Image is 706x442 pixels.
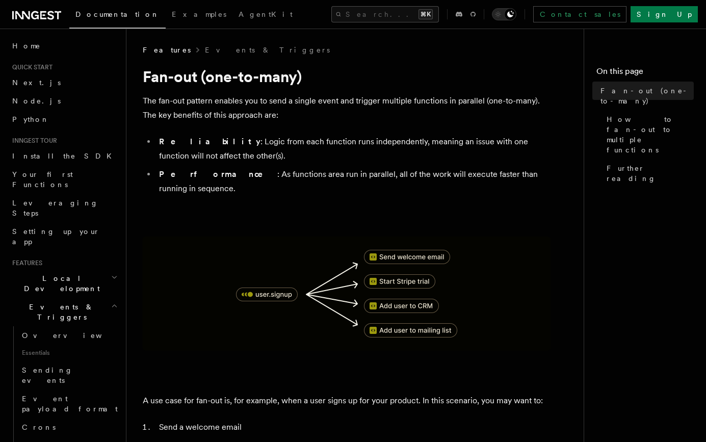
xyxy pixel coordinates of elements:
span: Your first Functions [12,170,73,189]
a: Next.js [8,73,120,92]
span: Features [8,259,42,267]
button: Search...⌘K [331,6,439,22]
span: Events & Triggers [8,302,111,322]
span: AgentKit [239,10,293,18]
strong: Performance [159,169,277,179]
a: Home [8,37,120,55]
a: Sending events [18,361,120,389]
img: A diagram showing how to fan-out to multiple functions [143,237,551,351]
span: Essentials [18,345,120,361]
span: Crons [22,423,56,431]
a: Contact sales [533,6,626,22]
kbd: ⌘K [419,9,433,19]
a: Event payload format [18,389,120,418]
span: Overview [22,331,127,340]
span: Examples [172,10,226,18]
a: Examples [166,3,232,28]
p: The fan-out pattern enables you to send a single event and trigger multiple functions in parallel... [143,94,551,122]
a: Python [8,110,120,128]
span: Leveraging Steps [12,199,98,217]
a: Sign Up [631,6,698,22]
a: Node.js [8,92,120,110]
a: Overview [18,326,120,345]
span: Further reading [607,163,694,184]
button: Local Development [8,269,120,298]
span: Fan-out (one-to-many) [600,86,694,106]
span: Python [12,115,49,123]
span: Sending events [22,366,73,384]
span: Home [12,41,41,51]
a: Leveraging Steps [8,194,120,222]
span: Install the SDK [12,152,118,160]
h1: Fan-out (one-to-many) [143,67,551,86]
a: Documentation [69,3,166,29]
a: Your first Functions [8,165,120,194]
a: Fan-out (one-to-many) [596,82,694,110]
span: Local Development [8,273,111,294]
li: : As functions area run in parallel, all of the work will execute faster than running in sequence. [156,167,551,196]
span: Next.js [12,79,61,87]
a: Setting up your app [8,222,120,251]
a: Install the SDK [8,147,120,165]
span: Inngest tour [8,137,57,145]
button: Toggle dark mode [492,8,516,20]
button: Events & Triggers [8,298,120,326]
span: Node.js [12,97,61,105]
span: Features [143,45,191,55]
span: Event payload format [22,395,118,413]
span: Quick start [8,63,53,71]
li: : Logic from each function runs independently, meaning an issue with one function will not affect... [156,135,551,163]
a: AgentKit [232,3,299,28]
a: Crons [18,418,120,436]
li: Send a welcome email [156,420,551,434]
a: How to fan-out to multiple functions [603,110,694,159]
span: Setting up your app [12,227,100,246]
a: Further reading [603,159,694,188]
strong: Reliability [159,137,260,146]
span: Documentation [75,10,160,18]
span: How to fan-out to multiple functions [607,114,694,155]
a: Events & Triggers [205,45,330,55]
p: A use case for fan-out is, for example, when a user signs up for your product. In this scenario, ... [143,394,551,408]
h4: On this page [596,65,694,82]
